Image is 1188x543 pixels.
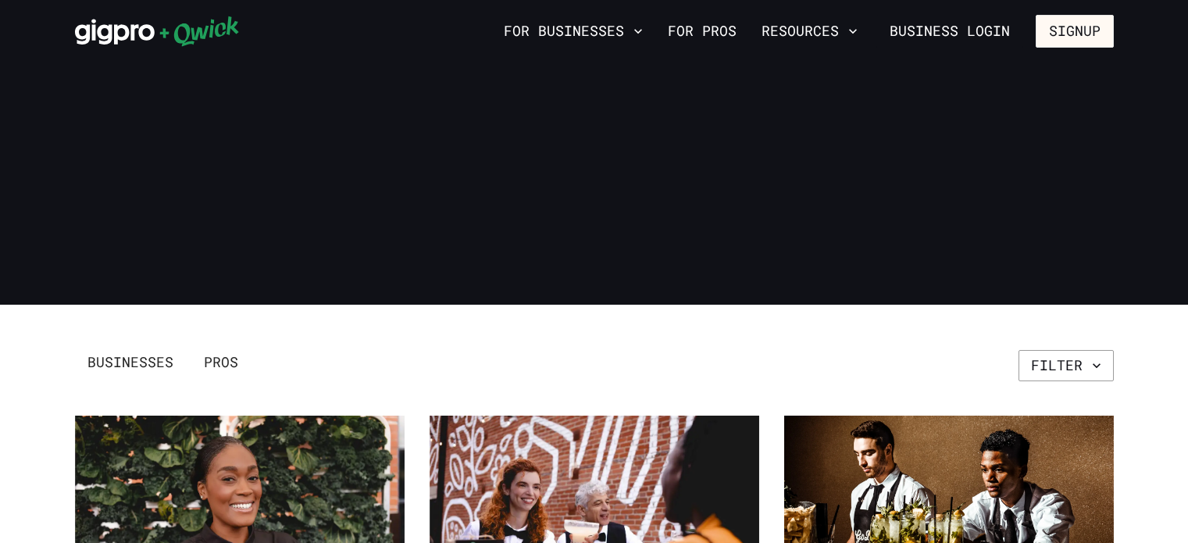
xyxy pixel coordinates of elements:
[755,18,864,45] button: Resources
[498,18,649,45] button: For Businesses
[1019,350,1114,381] button: Filter
[876,15,1023,48] a: Business Login
[1036,15,1114,48] button: Signup
[662,18,743,45] a: For Pros
[87,354,173,371] span: Businesses
[204,354,238,371] span: Pros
